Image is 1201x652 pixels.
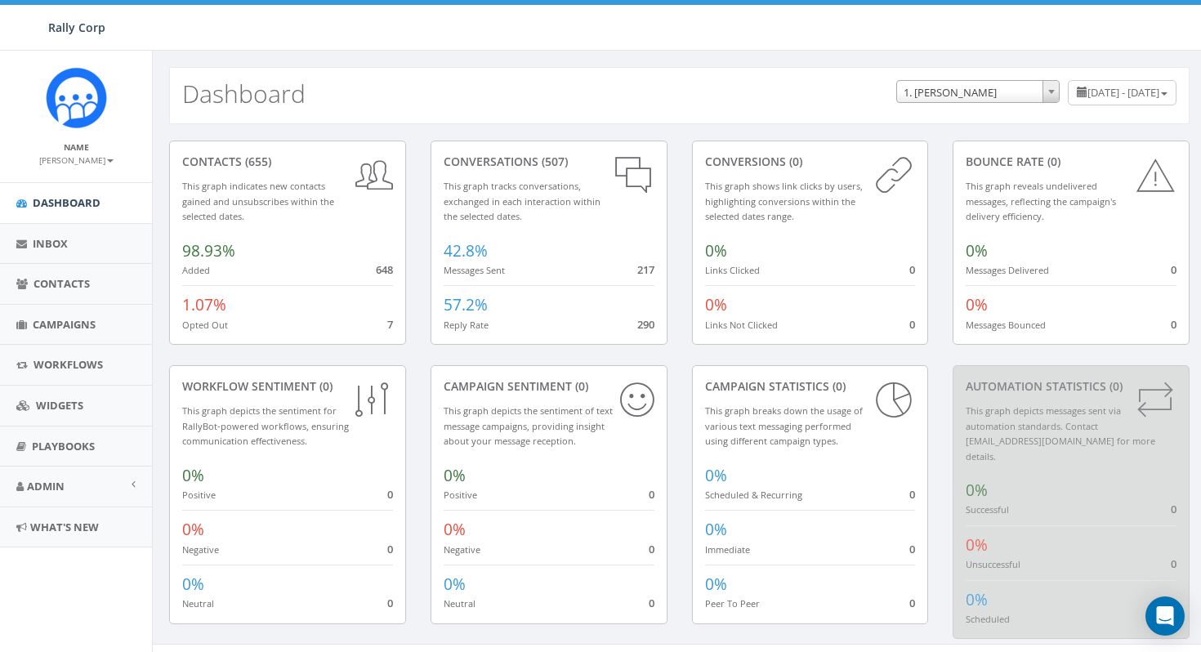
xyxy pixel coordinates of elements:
span: 57.2% [444,294,488,315]
span: 290 [637,317,654,332]
span: (0) [829,378,846,394]
span: Admin [27,479,65,493]
span: 0 [649,596,654,610]
span: Dashboard [33,195,100,210]
small: Reply Rate [444,319,489,331]
span: 0% [705,465,727,486]
span: 0 [909,262,915,277]
span: 0 [1171,502,1176,516]
small: Unsuccessful [966,558,1020,570]
span: 648 [376,262,393,277]
span: (0) [786,154,802,169]
div: contacts [182,154,393,170]
small: Added [182,264,210,276]
span: 0% [182,574,204,595]
small: Neutral [182,597,214,610]
span: 1. James Martin [897,81,1059,104]
div: Bounce Rate [966,154,1176,170]
span: Inbox [33,236,68,251]
span: 0 [649,542,654,556]
span: 0 [1171,262,1176,277]
small: Scheduled & Recurring [705,489,802,501]
small: This graph depicts messages sent via automation standards. Contact [EMAIL_ADDRESS][DOMAIN_NAME] f... [966,404,1155,462]
span: 98.93% [182,240,235,261]
span: (655) [242,154,271,169]
span: 0 [649,487,654,502]
span: (0) [1106,378,1123,394]
span: Contacts [33,276,90,291]
small: Successful [966,503,1009,516]
small: Neutral [444,597,475,610]
span: 0 [909,542,915,556]
span: Campaigns [33,317,96,332]
small: Messages Delivered [966,264,1049,276]
div: Workflow Sentiment [182,378,393,395]
div: Campaign Sentiment [444,378,654,395]
span: (0) [572,378,588,394]
span: 0% [966,480,988,501]
span: 0 [1171,556,1176,571]
span: 217 [637,262,654,277]
img: Icon_1.png [46,67,107,128]
small: Messages Sent [444,264,505,276]
span: Workflows [33,357,103,372]
span: 42.8% [444,240,488,261]
span: (507) [538,154,568,169]
span: (0) [1044,154,1060,169]
small: This graph depicts the sentiment of text message campaigns, providing insight about your message ... [444,404,613,447]
small: [PERSON_NAME] [39,154,114,166]
span: 1. James Martin [896,80,1060,103]
span: 0% [444,519,466,540]
small: This graph breaks down the usage of various text messaging performed using different campaign types. [705,404,863,447]
span: 0% [705,519,727,540]
span: 0% [182,465,204,486]
span: 0% [705,240,727,261]
small: Peer To Peer [705,597,760,610]
small: This graph tracks conversations, exchanged in each interaction within the selected dates. [444,180,600,222]
span: (0) [316,378,333,394]
span: What's New [30,520,99,534]
span: Rally Corp [48,20,105,35]
span: Widgets [36,398,83,413]
small: Positive [182,489,216,501]
small: Scheduled [966,613,1010,625]
small: Positive [444,489,477,501]
small: Links Clicked [705,264,760,276]
small: Negative [444,543,480,556]
span: 0 [909,317,915,332]
span: 0 [387,596,393,610]
div: conversions [705,154,916,170]
span: 0% [966,240,988,261]
small: This graph shows link clicks by users, highlighting conversions within the selected dates range. [705,180,863,222]
small: This graph reveals undelivered messages, reflecting the campaign's delivery efficiency. [966,180,1116,222]
span: 7 [387,317,393,332]
span: 0 [387,487,393,502]
span: 1.07% [182,294,226,315]
span: Playbooks [32,439,95,453]
span: 0 [1171,317,1176,332]
small: Messages Bounced [966,319,1046,331]
small: This graph depicts the sentiment for RallyBot-powered workflows, ensuring communication effective... [182,404,349,447]
small: Negative [182,543,219,556]
span: 0% [966,589,988,610]
small: Name [64,141,89,153]
small: Links Not Clicked [705,319,778,331]
div: Campaign Statistics [705,378,916,395]
span: 0% [705,574,727,595]
div: Automation Statistics [966,378,1176,395]
a: [PERSON_NAME] [39,152,114,167]
span: 0% [444,574,466,595]
small: Opted Out [182,319,228,331]
span: 0% [705,294,727,315]
span: [DATE] - [DATE] [1087,85,1159,100]
span: 0 [387,542,393,556]
span: 0% [444,465,466,486]
span: 0 [909,487,915,502]
span: 0% [966,294,988,315]
div: conversations [444,154,654,170]
span: 0 [909,596,915,610]
span: 0% [182,519,204,540]
span: 0% [966,534,988,556]
div: Open Intercom Messenger [1145,596,1185,636]
small: This graph indicates new contacts gained and unsubscribes within the selected dates. [182,180,334,222]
